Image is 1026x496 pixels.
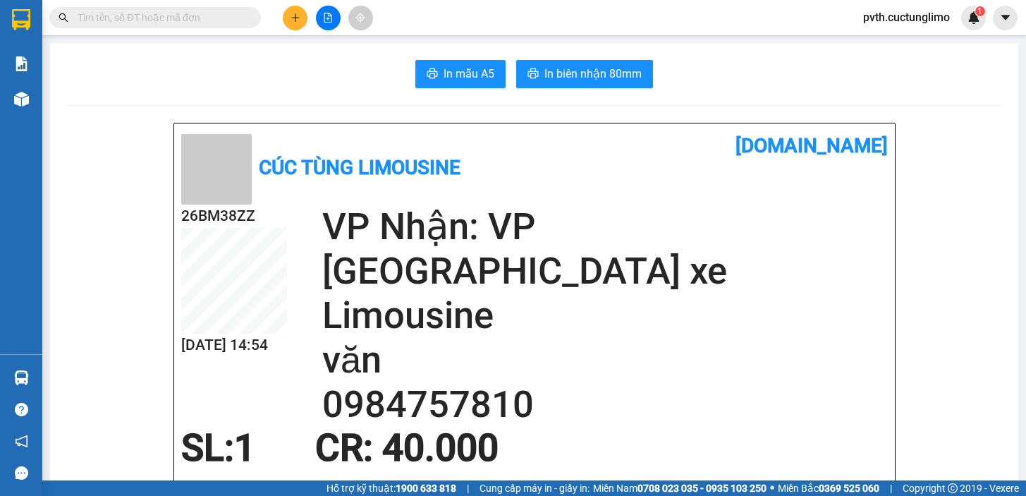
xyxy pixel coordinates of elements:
[770,485,774,491] span: ⚪️
[637,483,767,494] strong: 0708 023 035 - 0935 103 250
[315,426,499,470] span: CR : 40.000
[999,11,1012,24] span: caret-down
[527,68,539,81] span: printer
[181,334,287,357] h2: [DATE] 14:54
[852,8,961,26] span: pvth.cuctunglimo
[59,13,68,23] span: search
[15,435,28,448] span: notification
[316,6,341,30] button: file-add
[15,466,28,480] span: message
[181,205,287,228] h2: 26BM38ZZ
[593,480,767,496] span: Miền Nam
[322,338,888,382] h2: văn
[322,382,888,427] h2: 0984757810
[544,65,642,83] span: In biên nhận 80mm
[444,65,494,83] span: In mẫu A5
[291,13,300,23] span: plus
[467,480,469,496] span: |
[355,13,365,23] span: aim
[326,480,456,496] span: Hỗ trợ kỹ thuật:
[78,10,244,25] input: Tìm tên, số ĐT hoặc mã đơn
[181,426,234,470] span: SL:
[975,6,985,16] sup: 1
[735,134,888,157] b: [DOMAIN_NAME]
[415,60,506,88] button: printerIn mẫu A5
[234,426,255,470] span: 1
[819,483,879,494] strong: 0369 525 060
[948,483,958,493] span: copyright
[283,6,307,30] button: plus
[967,11,980,24] img: icon-new-feature
[778,480,879,496] span: Miền Bắc
[15,403,28,416] span: question-circle
[396,483,456,494] strong: 1900 633 818
[993,6,1018,30] button: caret-down
[890,480,892,496] span: |
[14,56,29,71] img: solution-icon
[348,6,373,30] button: aim
[14,370,29,385] img: warehouse-icon
[480,480,590,496] span: Cung cấp máy in - giấy in:
[323,13,333,23] span: file-add
[427,68,438,81] span: printer
[516,60,653,88] button: printerIn biên nhận 80mm
[14,92,29,107] img: warehouse-icon
[259,156,460,179] b: Cúc Tùng Limousine
[322,205,888,338] h2: VP Nhận: VP [GEOGRAPHIC_DATA] xe Limousine
[12,9,30,30] img: logo-vxr
[977,6,982,16] span: 1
